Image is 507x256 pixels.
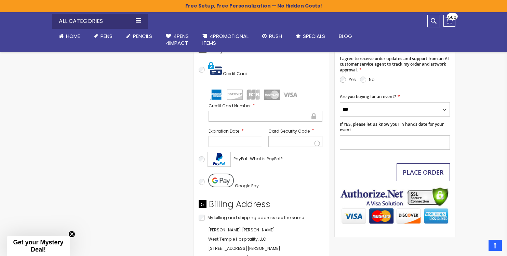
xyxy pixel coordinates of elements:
[234,156,247,162] span: PayPal
[340,94,396,99] span: Are you buying for an event?
[268,128,322,134] label: Card Security Code
[119,29,159,44] a: Pencils
[403,168,444,176] span: Place Order
[451,238,507,256] iframe: Google Customer Reviews
[68,231,75,238] button: Close teaser
[264,90,280,100] img: mastercard
[202,32,249,46] span: 4PROMOTIONAL ITEMS
[196,29,255,51] a: 4PROMOTIONALITEMS
[7,236,70,256] div: Get your Mystery Deal!Close teaser
[227,90,243,100] img: discover
[443,15,455,27] a: 500
[13,239,63,253] span: Get your Mystery Deal!
[199,199,324,214] div: Billing Address
[311,112,317,120] div: Secure transaction
[209,128,263,134] label: Expiration Date
[208,174,234,187] img: Pay with Google Pay
[289,29,332,44] a: Specials
[250,155,283,163] a: What is PayPal?
[340,56,449,72] span: I agree to receive order updates and support from an AI customer service agent to track my order ...
[303,32,325,40] span: Specials
[339,32,352,40] span: Blog
[133,32,152,40] span: Pencils
[101,32,112,40] span: Pens
[340,121,444,133] span: If YES, please let us know your in hands date for your event
[235,183,259,189] span: Google Pay
[52,29,87,44] a: Home
[282,90,298,100] img: visa
[245,90,261,100] img: jcb
[397,163,450,181] button: Place Order
[208,62,222,75] img: Pay with credit card
[66,32,80,40] span: Home
[448,14,456,21] span: 500
[269,32,282,40] span: Rush
[349,77,356,82] label: Yes
[209,103,322,109] label: Credit Card Number
[208,215,304,220] span: My billing and shipping address are the same
[255,29,289,44] a: Rush
[369,77,374,82] label: No
[332,29,359,44] a: Blog
[250,156,283,162] span: What is PayPal?
[159,29,196,51] a: 4Pens4impact
[208,152,231,167] img: Acceptance Mark
[209,90,224,100] img: amex
[52,14,148,29] div: All Categories
[87,29,119,44] a: Pens
[166,32,189,46] span: 4Pens 4impact
[223,71,248,77] span: Credit Card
